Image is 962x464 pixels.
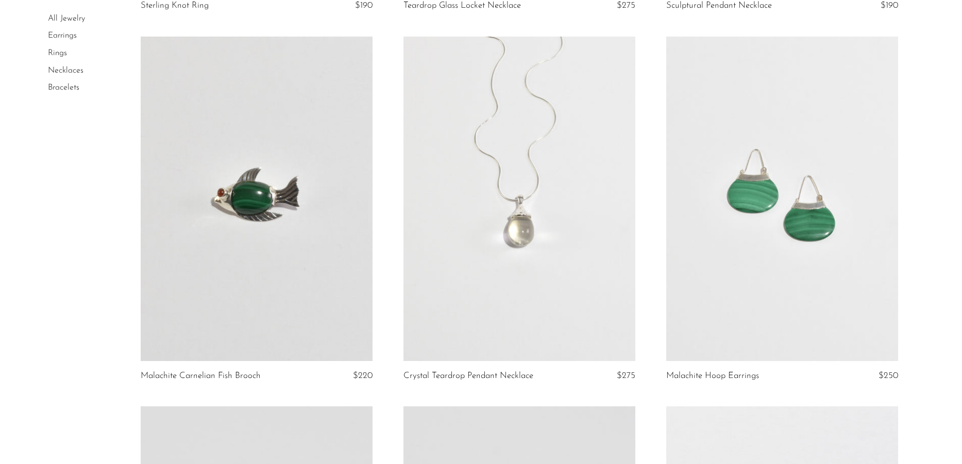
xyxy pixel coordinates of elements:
[617,371,635,380] span: $275
[666,1,772,10] a: Sculptural Pendant Necklace
[666,371,759,381] a: Malachite Hoop Earrings
[141,371,261,381] a: Malachite Carnelian Fish Brooch
[355,1,373,10] span: $190
[879,371,898,380] span: $250
[48,32,77,40] a: Earrings
[403,371,533,381] a: Crystal Teardrop Pendant Necklace
[141,1,209,10] a: Sterling Knot Ring
[48,14,85,23] a: All Jewelry
[617,1,635,10] span: $275
[48,49,67,57] a: Rings
[353,371,373,380] span: $220
[403,1,521,10] a: Teardrop Glass Locket Necklace
[48,83,79,92] a: Bracelets
[48,66,83,75] a: Necklaces
[881,1,898,10] span: $190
